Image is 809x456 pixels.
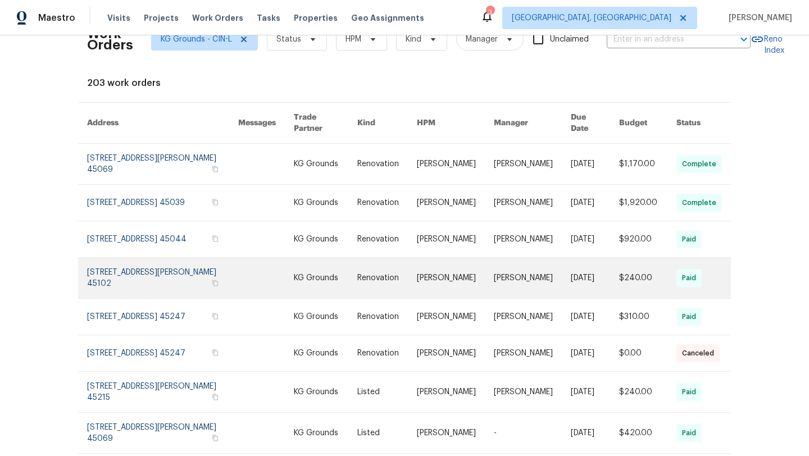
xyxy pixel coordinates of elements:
td: [PERSON_NAME] [485,258,562,299]
th: Trade Partner [285,103,348,144]
th: Messages [229,103,285,144]
span: Properties [294,12,338,24]
td: [PERSON_NAME] [408,258,485,299]
td: KG Grounds [285,413,348,454]
span: Geo Assignments [351,12,424,24]
th: Due Date [562,103,610,144]
td: KG Grounds [285,372,348,413]
td: Renovation [348,335,408,372]
td: Renovation [348,258,408,299]
span: Maestro [38,12,75,24]
td: KG Grounds [285,335,348,372]
td: KG Grounds [285,185,348,221]
span: Tasks [257,14,280,22]
th: HPM [408,103,485,144]
span: [GEOGRAPHIC_DATA], [GEOGRAPHIC_DATA] [512,12,671,24]
button: Copy Address [210,197,220,207]
td: [PERSON_NAME] [408,372,485,413]
td: KG Grounds [285,221,348,258]
td: - [485,413,562,454]
td: KG Grounds [285,258,348,299]
th: Manager [485,103,562,144]
span: Visits [107,12,130,24]
th: Kind [348,103,408,144]
td: [PERSON_NAME] [485,299,562,335]
button: Copy Address [210,311,220,321]
span: Kind [406,34,421,45]
td: Renovation [348,185,408,221]
button: Copy Address [210,348,220,358]
button: Open [736,31,752,47]
button: Copy Address [210,392,220,402]
td: Renovation [348,144,408,185]
td: Renovation [348,299,408,335]
div: 203 work orders [87,77,722,89]
td: KG Grounds [285,144,348,185]
td: [PERSON_NAME] [408,185,485,221]
button: Copy Address [210,164,220,174]
span: KG Grounds - CIN-L [161,34,232,45]
td: Renovation [348,221,408,258]
td: [PERSON_NAME] [408,335,485,372]
span: Status [276,34,301,45]
span: Work Orders [192,12,243,24]
th: Status [667,103,731,144]
button: Copy Address [210,433,220,443]
span: Manager [466,34,498,45]
td: [PERSON_NAME] [408,144,485,185]
span: Projects [144,12,179,24]
td: Listed [348,413,408,454]
h2: Work Orders [87,28,133,51]
td: [PERSON_NAME] [408,221,485,258]
input: Enter in an address [607,31,719,48]
div: 3 [486,7,494,18]
td: [PERSON_NAME] [485,185,562,221]
span: HPM [346,34,361,45]
button: Copy Address [210,234,220,244]
td: [PERSON_NAME] [485,372,562,413]
td: [PERSON_NAME] [485,221,562,258]
td: [PERSON_NAME] [485,144,562,185]
th: Budget [610,103,667,144]
td: [PERSON_NAME] [485,335,562,372]
span: Unclaimed [550,34,589,45]
td: Listed [348,372,408,413]
td: [PERSON_NAME] [408,299,485,335]
th: Address [78,103,229,144]
td: [PERSON_NAME] [408,413,485,454]
td: KG Grounds [285,299,348,335]
span: [PERSON_NAME] [724,12,792,24]
a: View Reno Index [751,22,784,56]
